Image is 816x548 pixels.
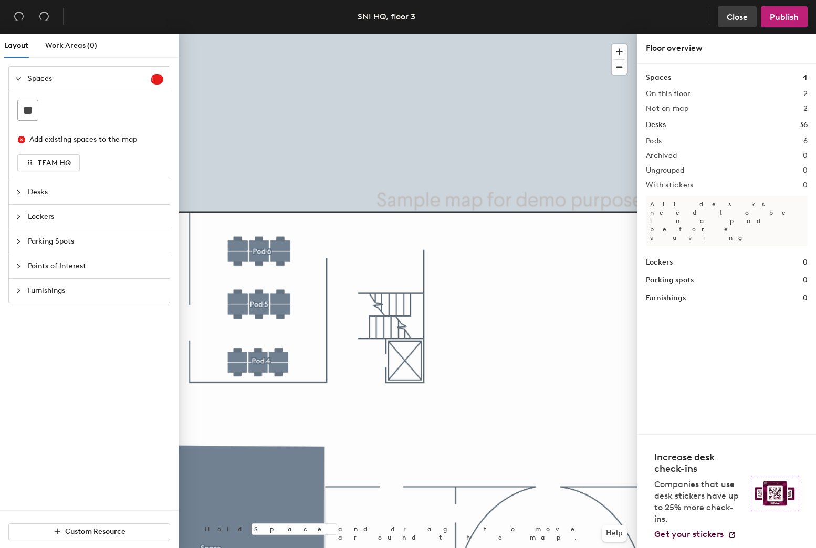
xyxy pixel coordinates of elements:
[358,10,415,23] div: SNI HQ, floor 3
[803,72,808,83] h1: 4
[28,229,163,254] span: Parking Spots
[646,137,662,145] h2: Pods
[151,74,163,85] sup: 1
[15,263,22,269] span: collapsed
[151,76,163,83] span: 1
[65,527,125,536] span: Custom Resource
[646,90,691,98] h2: On this floor
[803,292,808,304] h1: 0
[727,12,748,22] span: Close
[15,189,22,195] span: collapsed
[646,72,671,83] h1: Spaces
[799,119,808,131] h1: 36
[17,154,80,171] button: TEAM HQ
[654,479,745,525] p: Companies that use desk stickers have up to 25% more check-ins.
[8,523,170,540] button: Custom Resource
[803,104,808,113] h2: 2
[803,90,808,98] h2: 2
[15,214,22,220] span: collapsed
[770,12,799,22] span: Publish
[28,180,163,204] span: Desks
[646,275,694,286] h1: Parking spots
[646,181,694,189] h2: With stickers
[34,6,55,27] button: Redo (⌘ + ⇧ + Z)
[4,41,28,50] span: Layout
[646,166,685,175] h2: Ungrouped
[28,279,163,303] span: Furnishings
[29,134,154,145] div: Add existing spaces to the map
[751,476,799,511] img: Sticker logo
[646,42,808,55] div: Floor overview
[761,6,808,27] button: Publish
[718,6,757,27] button: Close
[654,451,745,475] h4: Increase desk check-ins
[803,275,808,286] h1: 0
[646,196,808,246] p: All desks need to be in a pod before saving
[646,119,666,131] h1: Desks
[28,205,163,229] span: Lockers
[28,67,151,91] span: Spaces
[803,181,808,189] h2: 0
[646,292,686,304] h1: Furnishings
[15,238,22,245] span: collapsed
[654,529,724,539] span: Get your stickers
[38,159,71,167] span: TEAM HQ
[803,137,808,145] h2: 6
[8,6,29,27] button: Undo (⌘ + Z)
[803,257,808,268] h1: 0
[45,41,97,50] span: Work Areas (0)
[646,104,688,113] h2: Not on map
[28,254,163,278] span: Points of Interest
[654,529,736,540] a: Get your stickers
[15,76,22,82] span: expanded
[803,166,808,175] h2: 0
[18,136,25,143] span: close-circle
[602,525,627,542] button: Help
[646,257,673,268] h1: Lockers
[646,152,677,160] h2: Archived
[15,288,22,294] span: collapsed
[803,152,808,160] h2: 0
